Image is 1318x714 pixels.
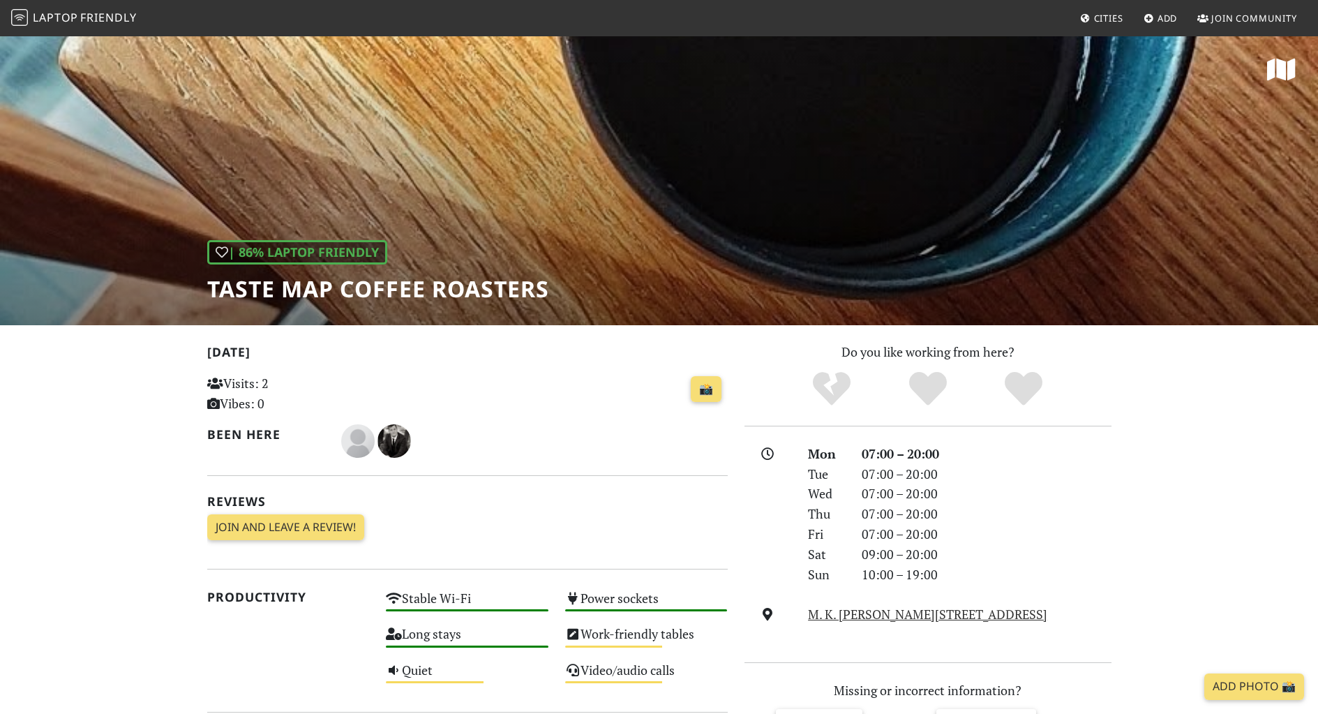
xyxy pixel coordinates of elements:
[11,6,137,31] a: LaptopFriendly LaptopFriendly
[800,524,853,544] div: Fri
[80,10,136,25] span: Friendly
[33,10,78,25] span: Laptop
[207,514,364,541] a: Join and leave a review!
[744,342,1111,362] p: Do you like working from here?
[800,544,853,565] div: Sat
[377,424,411,458] img: 3269-zander.jpg
[691,376,721,403] a: 📸
[853,524,1120,544] div: 07:00 – 20:00
[341,431,377,448] span: Mr Kawa
[557,659,736,694] div: Can you comfortably make audio/video calls?
[1074,6,1129,31] a: Cities
[1211,12,1297,24] span: Join Community
[377,623,557,658] div: How long can you comfortably stay and work?
[800,444,853,464] div: Mon
[784,370,880,408] div: No
[377,431,411,448] span: Zander Pretorius
[207,276,549,302] h1: Taste Map Coffee Roasters
[207,427,325,442] h2: Been here
[853,444,1120,464] div: 07:00 – 20:00
[800,464,853,484] div: Tue
[557,623,736,658] div: Are tables and chairs comfortable for work?
[207,494,728,509] h2: Reviews
[853,544,1120,565] div: 09:00 – 20:00
[1138,6,1183,31] a: Add
[800,565,853,585] div: Sun
[744,680,1111,701] p: Missing or incorrect information?
[853,484,1120,504] div: 07:00 – 20:00
[377,659,557,694] div: Is it quiet?
[1192,6,1303,31] a: Join Community
[1204,674,1304,700] a: Add Photo 📸
[1094,12,1123,24] span: Cities
[207,240,387,265] div: In general, do you like working from here?
[341,424,375,458] img: blank-535327c66bd565773addf3077783bbfce4b00ec00e9fd257753287c682c7fa38.png
[207,373,370,414] p: Visits: 2 Vibes: 0
[880,370,976,408] div: Yes
[975,370,1072,408] div: Definitely!
[853,464,1120,484] div: 07:00 – 20:00
[557,587,736,623] div: Is it easy to find power sockets?
[377,587,557,623] div: Is there Wi-Fi?
[853,565,1120,585] div: 10:00 – 19:00
[800,504,853,524] div: Thu
[853,504,1120,524] div: 07:00 – 20:00
[808,606,1047,623] a: M. K. [PERSON_NAME][STREET_ADDRESS]
[207,590,370,604] h2: Productivity
[800,484,853,504] div: Wed
[1158,12,1178,24] span: Add
[11,9,28,26] img: LaptopFriendly
[207,345,728,365] h2: [DATE]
